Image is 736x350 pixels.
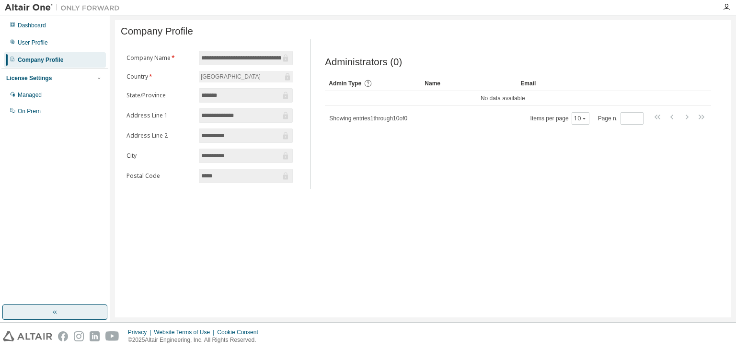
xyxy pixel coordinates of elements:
div: Managed [18,91,42,99]
div: License Settings [6,74,52,82]
img: facebook.svg [58,331,68,341]
div: Privacy [128,328,154,336]
label: Address Line 1 [126,112,193,119]
img: linkedin.svg [90,331,100,341]
div: Name [425,76,513,91]
div: Dashboard [18,22,46,29]
img: youtube.svg [105,331,119,341]
div: Email [520,76,609,91]
p: © 2025 Altair Engineering, Inc. All Rights Reserved. [128,336,264,344]
label: City [126,152,193,160]
td: No data available [325,91,680,105]
div: Website Terms of Use [154,328,217,336]
div: Cookie Consent [217,328,264,336]
label: Country [126,73,193,81]
div: User Profile [18,39,48,47]
div: [GEOGRAPHIC_DATA] [199,71,293,82]
span: Page n. [598,112,644,125]
span: Admin Type [329,80,361,87]
span: Administrators (0) [325,57,402,68]
img: altair_logo.svg [3,331,52,341]
label: State/Province [126,92,193,99]
span: Company Profile [121,26,193,37]
div: On Prem [18,107,41,115]
label: Postal Code [126,172,193,180]
span: Showing entries 1 through 10 of 0 [329,115,407,122]
div: Company Profile [18,56,63,64]
img: Altair One [5,3,125,12]
label: Address Line 2 [126,132,193,140]
label: Company Name [126,54,193,62]
button: 10 [574,115,587,122]
span: Items per page [530,112,589,125]
div: [GEOGRAPHIC_DATA] [199,71,262,82]
img: instagram.svg [74,331,84,341]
